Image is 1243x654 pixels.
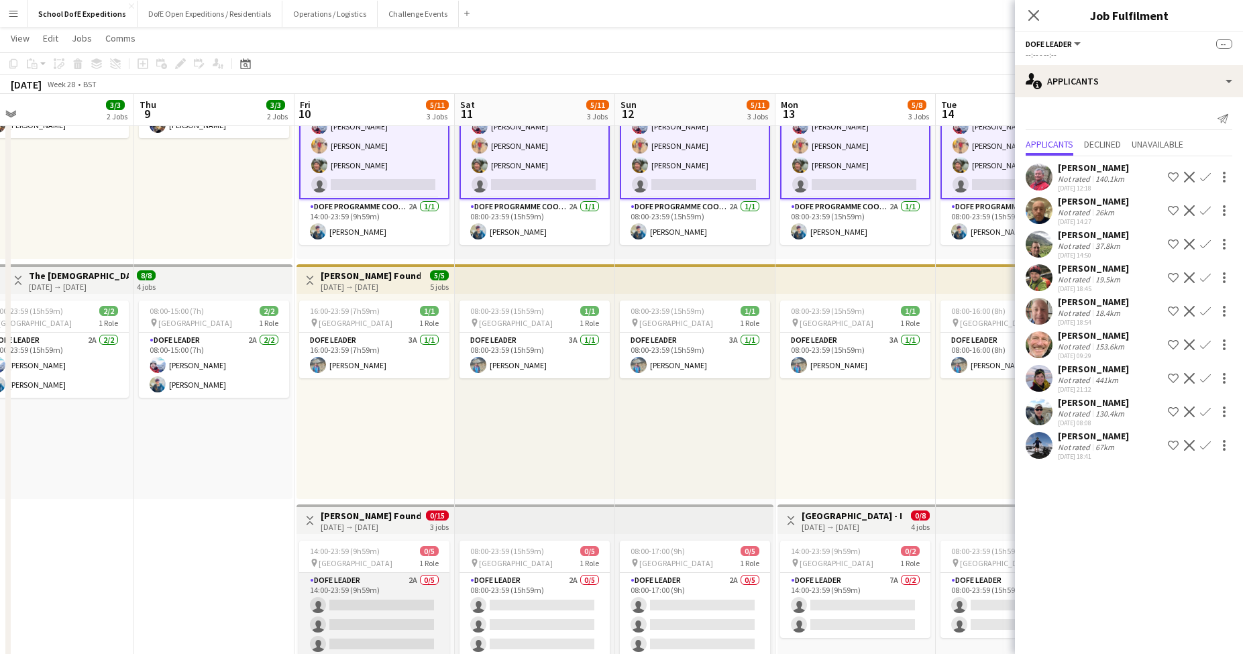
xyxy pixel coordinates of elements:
[747,111,769,121] div: 3 Jobs
[299,199,449,245] app-card-role: DofE Programme Coordinator2A1/114:00-23:59 (9h59m)[PERSON_NAME]
[38,30,64,47] a: Edit
[586,100,609,110] span: 5/11
[780,60,930,245] app-job-card: 08:00-23:59 (15h59m)4/5 [GEOGRAPHIC_DATA]2 RolesDofE Leader10A3/408:00-23:59 (15h59m)[PERSON_NAME...
[620,199,770,245] app-card-role: DofE Programme Coordinator2A1/108:00-23:59 (15h59m)[PERSON_NAME]
[267,111,288,121] div: 2 Jobs
[458,106,475,121] span: 11
[940,541,1091,638] app-job-card: 08:00-23:59 (15h59m)0/2 [GEOGRAPHIC_DATA]1 RoleDofE Leader7A0/208:00-23:59 (15h59m)
[587,111,608,121] div: 3 Jobs
[1058,408,1093,419] div: Not rated
[911,521,930,532] div: 4 jobs
[940,333,1091,378] app-card-role: DofE Leader3A1/108:00-16:00 (8h)[PERSON_NAME]
[300,99,311,111] span: Fri
[620,333,770,378] app-card-role: DofE Leader3A1/108:00-23:59 (15h59m)[PERSON_NAME]
[299,301,449,378] div: 16:00-23:59 (7h59m)1/1 [GEOGRAPHIC_DATA]1 RoleDofE Leader3A1/116:00-23:59 (7h59m)[PERSON_NAME]
[940,573,1091,638] app-card-role: DofE Leader7A0/208:00-23:59 (15h59m)
[299,60,449,245] app-job-card: 14:00-23:59 (9h59m)4/5 [GEOGRAPHIC_DATA]2 RolesDofE Leader10A3/414:00-23:59 (9h59m)[PERSON_NAME][...
[1093,308,1123,318] div: 18.4km
[420,306,439,316] span: 1/1
[460,333,610,378] app-card-role: DofE Leader3A1/108:00-23:59 (15h59m)[PERSON_NAME]
[298,106,311,121] span: 10
[99,318,118,328] span: 1 Role
[1058,207,1093,217] div: Not rated
[460,93,610,199] app-card-role: DofE Leader10A3/408:00-23:59 (15h59m)[PERSON_NAME][PERSON_NAME][PERSON_NAME]
[5,30,35,47] a: View
[900,558,920,568] span: 1 Role
[430,280,449,292] div: 5 jobs
[1093,274,1123,284] div: 19.5km
[138,1,282,27] button: DofE Open Expeditions / Residentials
[139,301,289,398] div: 08:00-15:00 (7h)2/2 [GEOGRAPHIC_DATA]1 RoleDofE Leader2A2/208:00-15:00 (7h)[PERSON_NAME][PERSON_N...
[780,301,930,378] app-job-card: 08:00-23:59 (15h59m)1/1 [GEOGRAPHIC_DATA]1 RoleDofE Leader3A1/108:00-23:59 (15h59m)[PERSON_NAME]
[378,1,459,27] button: Challenge Events
[1058,229,1129,241] div: [PERSON_NAME]
[580,318,599,328] span: 1 Role
[66,30,97,47] a: Jobs
[1058,318,1129,327] div: [DATE] 18:54
[426,510,449,521] span: 0/15
[29,270,129,282] h3: The [DEMOGRAPHIC_DATA] College [GEOGRAPHIC_DATA] - DofE Silver Qualifying Expedition
[460,199,610,245] app-card-role: DofE Programme Coordinator2A1/108:00-23:59 (15h59m)[PERSON_NAME]
[479,558,553,568] span: [GEOGRAPHIC_DATA]
[460,60,610,245] app-job-card: 08:00-23:59 (15h59m)4/5 [GEOGRAPHIC_DATA]2 RolesDofE Leader10A3/408:00-23:59 (15h59m)[PERSON_NAME...
[1058,329,1129,341] div: [PERSON_NAME]
[29,282,129,292] div: [DATE] → [DATE]
[319,318,392,328] span: [GEOGRAPHIC_DATA]
[319,558,392,568] span: [GEOGRAPHIC_DATA]
[780,333,930,378] app-card-role: DofE Leader3A1/108:00-23:59 (15h59m)[PERSON_NAME]
[1026,39,1083,49] button: DofE Leader
[1058,174,1093,184] div: Not rated
[107,111,127,121] div: 2 Jobs
[901,546,920,556] span: 0/2
[137,270,156,280] span: 8/8
[1058,251,1129,260] div: [DATE] 14:50
[740,558,759,568] span: 1 Role
[1058,262,1129,274] div: [PERSON_NAME]
[1058,452,1129,461] div: [DATE] 18:41
[800,558,873,568] span: [GEOGRAPHIC_DATA]
[1093,442,1117,452] div: 67km
[911,510,930,521] span: 0/8
[780,93,930,199] app-card-role: DofE Leader10A3/408:00-23:59 (15h59m)[PERSON_NAME][PERSON_NAME][PERSON_NAME]
[780,541,930,638] div: 14:00-23:59 (9h59m)0/2 [GEOGRAPHIC_DATA]1 RoleDofE Leader7A0/214:00-23:59 (9h59m)
[310,546,380,556] span: 14:00-23:59 (9h59m)
[781,99,798,111] span: Mon
[299,93,449,199] app-card-role: DofE Leader10A3/414:00-23:59 (9h59m)[PERSON_NAME][PERSON_NAME][PERSON_NAME]
[620,93,770,199] app-card-role: DofE Leader10A3/408:00-23:59 (15h59m)[PERSON_NAME][PERSON_NAME][PERSON_NAME]
[618,106,637,121] span: 12
[1093,207,1117,217] div: 26km
[310,306,380,316] span: 16:00-23:59 (7h59m)
[479,318,553,328] span: [GEOGRAPHIC_DATA]
[1058,375,1093,385] div: Not rated
[1058,284,1129,293] div: [DATE] 18:45
[1058,308,1093,318] div: Not rated
[11,32,30,44] span: View
[631,546,685,556] span: 08:00-17:00 (9h)
[940,301,1091,378] div: 08:00-16:00 (8h)1/1 [GEOGRAPHIC_DATA]1 RoleDofE Leader3A1/108:00-16:00 (8h)[PERSON_NAME]
[100,30,141,47] a: Comms
[1058,385,1129,394] div: [DATE] 21:12
[1132,140,1183,149] span: Unavailable
[460,99,475,111] span: Sat
[28,1,138,27] button: School DofE Expeditions
[620,99,637,111] span: Sun
[1058,274,1093,284] div: Not rated
[106,100,125,110] span: 3/3
[470,546,544,556] span: 08:00-23:59 (15h59m)
[266,100,285,110] span: 3/3
[470,306,544,316] span: 08:00-23:59 (15h59m)
[639,558,713,568] span: [GEOGRAPHIC_DATA]
[741,306,759,316] span: 1/1
[105,32,136,44] span: Comms
[158,318,232,328] span: [GEOGRAPHIC_DATA]
[430,521,449,532] div: 3 jobs
[620,301,770,378] app-job-card: 08:00-23:59 (15h59m)1/1 [GEOGRAPHIC_DATA]1 RoleDofE Leader3A1/108:00-23:59 (15h59m)[PERSON_NAME]
[1093,408,1127,419] div: 130.4km
[11,78,42,91] div: [DATE]
[791,546,861,556] span: 14:00-23:59 (9h59m)
[802,510,902,522] h3: [GEOGRAPHIC_DATA] - DofE Silver Qualifier
[419,318,439,328] span: 1 Role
